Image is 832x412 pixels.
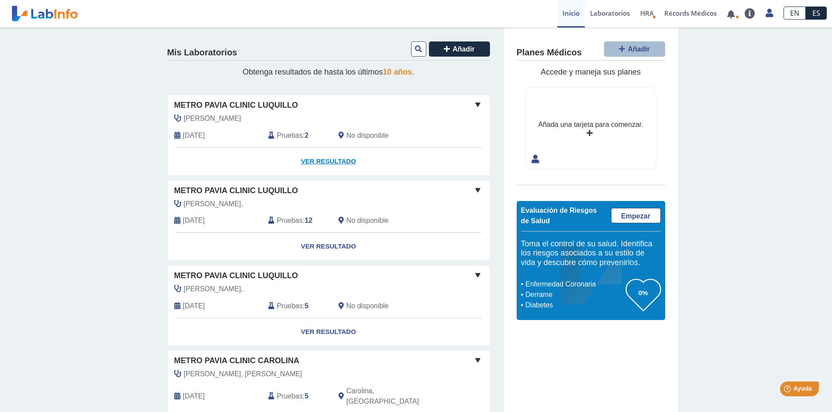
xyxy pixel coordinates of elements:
span: Añadir [452,45,475,53]
span: Metro Pavia Clinic Luquillo [174,185,298,197]
b: 2 [305,132,309,139]
span: Bouet, Rafael [184,113,241,124]
span: 2025-04-26 [183,391,205,402]
li: Enfermedad Coronaria [523,279,626,289]
span: 2025-08-11 [183,215,205,226]
span: Accede y maneja sus planes [541,68,641,76]
b: 12 [305,217,313,224]
li: Diabetes [523,300,626,310]
span: Pruebas [277,391,303,402]
span: Metro Pavia Clinic Luquillo [174,99,298,111]
iframe: Help widget launcher [754,378,822,402]
b: 5 [305,392,309,400]
h5: Toma el control de su salud. Identifica los riesgos asociados a su estilo de vida y descubre cómo... [521,239,661,268]
h3: 0% [626,287,661,298]
div: : [262,215,332,226]
a: Ver Resultado [168,318,490,346]
span: 2025-10-07 [183,130,205,141]
div: : [262,386,332,407]
button: Añadir [429,41,490,57]
a: ES [806,7,827,20]
span: No disponible [346,130,389,141]
div: Añada una tarjeta para comenzar. [538,119,643,130]
span: Carolina, PR [346,386,443,407]
button: Añadir [604,41,665,57]
h4: Planes Médicos [517,48,582,58]
span: Obtenga resultados de hasta los últimos . [242,68,414,76]
span: Metro Pavia Clinic Carolina [174,355,300,367]
span: Evaluación de Riesgos de Salud [521,207,597,225]
span: Del Toro, [184,199,243,209]
span: 10 años [383,68,412,76]
a: Empezar [611,208,661,223]
a: Ver Resultado [168,148,490,175]
li: Derrame [523,289,626,300]
div: : [262,130,332,141]
span: HRA [640,9,654,17]
span: Añadir [628,45,650,53]
span: Rosario Burgos, [184,284,243,294]
span: Empezar [621,212,650,220]
span: 2025-05-01 [183,301,205,311]
span: No disponible [346,301,389,311]
span: Pruebas [277,301,303,311]
b: 5 [305,302,309,310]
a: Ver Resultado [168,233,490,260]
span: Rosario Burgos, Edgardo [184,369,302,379]
h4: Mis Laboratorios [167,48,237,58]
span: Metro Pavia Clinic Luquillo [174,270,298,282]
div: : [262,301,332,311]
span: Pruebas [277,215,303,226]
span: No disponible [346,215,389,226]
span: Pruebas [277,130,303,141]
a: EN [784,7,806,20]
